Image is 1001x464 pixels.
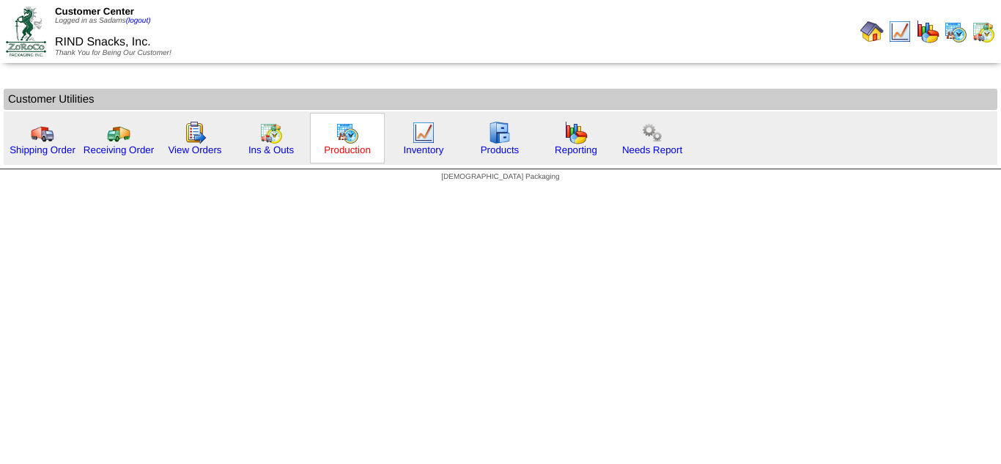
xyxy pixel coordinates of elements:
[55,49,171,57] span: Thank You for Being Our Customer!
[248,144,294,155] a: Ins & Outs
[404,144,444,155] a: Inventory
[888,20,912,43] img: line_graph.gif
[183,121,207,144] img: workorder.gif
[4,89,997,110] td: Customer Utilities
[622,144,682,155] a: Needs Report
[6,7,46,56] img: ZoRoCo_Logo(Green%26Foil)%20jpg.webp
[564,121,588,144] img: graph.gif
[412,121,435,144] img: line_graph.gif
[336,121,359,144] img: calendarprod.gif
[55,36,151,48] span: RIND Snacks, Inc.
[259,121,283,144] img: calendarinout.gif
[441,173,559,181] span: [DEMOGRAPHIC_DATA] Packaging
[107,121,130,144] img: truck2.gif
[55,6,134,17] span: Customer Center
[481,144,520,155] a: Products
[31,121,54,144] img: truck.gif
[84,144,154,155] a: Receiving Order
[972,20,995,43] img: calendarinout.gif
[168,144,221,155] a: View Orders
[324,144,371,155] a: Production
[55,17,151,25] span: Logged in as Sadams
[10,144,75,155] a: Shipping Order
[944,20,967,43] img: calendarprod.gif
[860,20,884,43] img: home.gif
[555,144,597,155] a: Reporting
[640,121,664,144] img: workflow.png
[488,121,511,144] img: cabinet.gif
[126,17,151,25] a: (logout)
[916,20,939,43] img: graph.gif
